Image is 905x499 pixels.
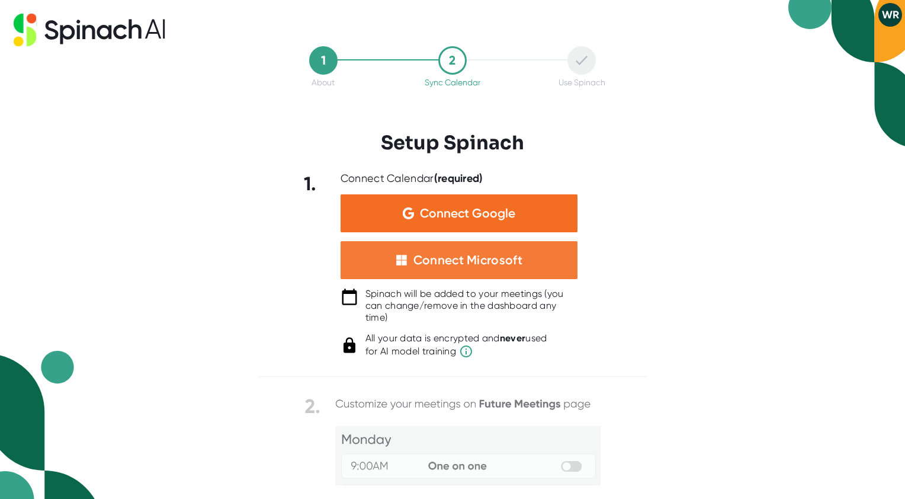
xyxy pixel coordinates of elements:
h3: Setup Spinach [381,132,524,154]
div: All your data is encrypted and used [365,332,547,359]
div: Connect Calendar [341,172,483,185]
button: WR [878,3,902,27]
div: Spinach will be added to your meetings (you can change/remove in the dashboard any time) [365,288,577,324]
b: 1. [304,172,317,195]
b: (required) [434,172,483,185]
div: Use Spinach [559,78,605,87]
div: Sync Calendar [425,78,480,87]
span: for AI model training [365,344,547,359]
span: Connect Google [420,207,515,219]
div: 2 [438,46,467,75]
div: 1 [309,46,338,75]
b: never [500,332,526,344]
img: Aehbyd4JwY73AAAAAElFTkSuQmCC [403,207,414,219]
div: About [312,78,335,87]
img: microsoft-white-squares.05348b22b8389b597c576c3b9d3cf43b.svg [396,254,407,266]
div: Connect Microsoft [413,252,522,268]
